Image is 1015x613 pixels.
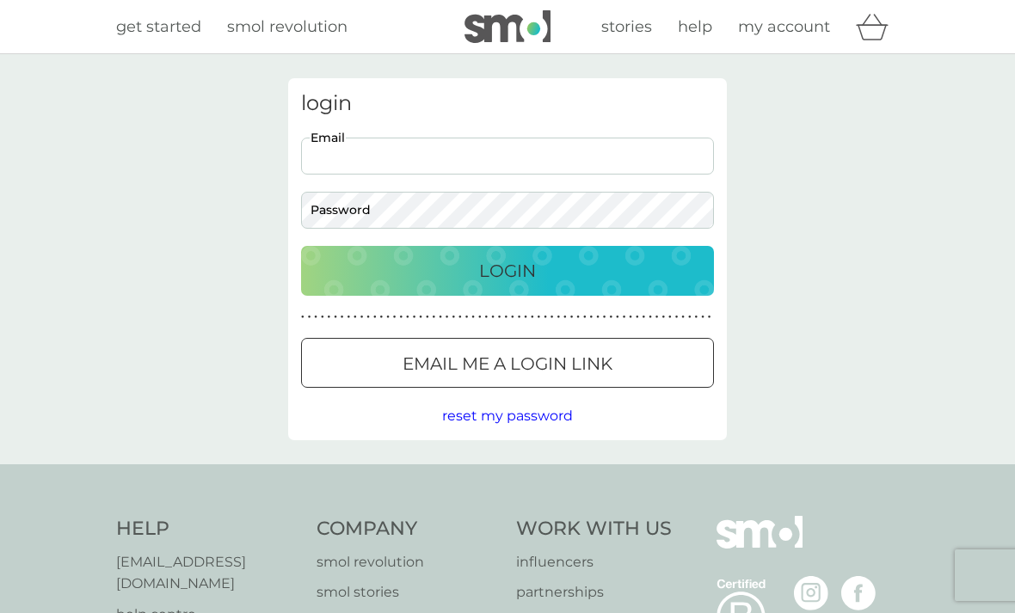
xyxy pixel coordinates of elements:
p: Login [479,257,536,285]
p: ● [433,313,436,322]
p: ● [623,313,626,322]
p: ● [458,313,462,322]
p: ● [360,313,364,322]
p: ● [511,313,514,322]
p: ● [551,313,554,322]
p: ● [380,313,384,322]
p: ● [366,313,370,322]
p: ● [701,313,704,322]
div: basket [856,9,899,44]
p: ● [531,313,534,322]
p: ● [518,313,521,322]
a: get started [116,15,201,40]
p: ● [491,313,495,322]
p: ● [576,313,580,322]
p: ● [373,313,377,322]
p: ● [419,313,422,322]
p: ● [544,313,547,322]
span: my account [738,17,830,36]
img: visit the smol Facebook page [841,576,876,610]
h3: login [301,91,714,116]
p: ● [661,313,665,322]
a: smol stories [317,581,500,604]
p: ● [681,313,685,322]
p: ● [668,313,672,322]
p: ● [485,313,489,322]
span: help [678,17,712,36]
img: smol [717,516,803,574]
p: ● [452,313,455,322]
a: smol revolution [317,551,500,573]
p: ● [465,313,469,322]
img: visit the smol Instagram page [794,576,828,610]
h4: Work With Us [516,516,672,543]
p: ● [321,313,324,322]
p: ● [636,313,639,322]
p: ● [590,313,594,322]
span: reset my password [442,408,573,424]
h4: Help [116,516,299,543]
span: get started [116,17,201,36]
p: ● [393,313,397,322]
p: ● [603,313,606,322]
a: smol revolution [227,15,348,40]
p: ● [643,313,646,322]
p: ● [688,313,692,322]
button: Email me a login link [301,338,714,388]
p: ● [471,313,475,322]
p: ● [413,313,416,322]
p: ● [655,313,659,322]
p: ● [629,313,632,322]
p: ● [478,313,482,322]
p: ● [616,313,619,322]
p: ● [708,313,711,322]
p: ● [557,313,560,322]
p: ● [649,313,652,322]
a: stories [601,15,652,40]
a: influencers [516,551,672,573]
p: ● [524,313,527,322]
p: ● [609,313,612,322]
p: ● [328,313,331,322]
p: ● [563,313,567,322]
p: ● [301,313,304,322]
p: ● [446,313,449,322]
p: ● [538,313,541,322]
p: ● [570,313,574,322]
p: ● [675,313,679,322]
p: ● [583,313,587,322]
span: smol revolution [227,17,348,36]
p: ● [695,313,698,322]
button: reset my password [442,405,573,427]
button: Login [301,246,714,296]
p: ● [308,313,311,322]
span: stories [601,17,652,36]
p: ● [341,313,344,322]
img: smol [464,10,551,43]
a: my account [738,15,830,40]
p: ● [504,313,507,322]
p: ● [386,313,390,322]
p: ● [439,313,442,322]
p: ● [314,313,317,322]
p: ● [347,313,350,322]
p: ● [334,313,337,322]
p: ● [596,313,600,322]
p: ● [498,313,501,322]
p: ● [354,313,357,322]
p: ● [399,313,403,322]
p: Email me a login link [403,350,612,377]
a: help [678,15,712,40]
p: ● [426,313,429,322]
a: partnerships [516,581,672,604]
h4: Company [317,516,500,543]
a: [EMAIL_ADDRESS][DOMAIN_NAME] [116,551,299,595]
p: ● [406,313,409,322]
